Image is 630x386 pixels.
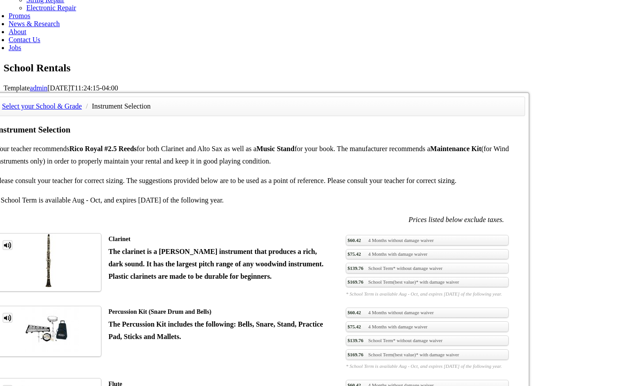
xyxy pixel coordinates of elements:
[18,306,79,352] img: th_1fc34dab4bdaff02a3697e89cb8f30dd_1323360834drumandbell.jpg
[27,4,76,12] a: Electronic Repair
[348,278,363,285] span: $169.76
[9,36,41,43] a: Contact Us
[348,351,363,358] span: $169.76
[108,320,323,340] strong: The Percussion Kit includes the following: Bells, Snare, Stand, Practice Pad, Sticks and Mallets.
[2,102,82,110] a: Select your School & Grade
[30,84,47,92] a: admin
[346,308,508,318] a: $60.424 Months without damage waiver
[9,44,21,51] a: Jobs
[9,20,60,27] a: News & Research
[108,248,324,280] strong: The clarinet is a [PERSON_NAME] instrument that produces a rich, dark sound. It has the largest p...
[348,265,363,272] span: $139.76
[348,323,361,330] span: $75.42
[108,306,333,318] div: Percussion Kit (Snare Drum and Bells)
[348,337,363,344] span: $139.76
[346,363,508,370] em: * School Term is available Aug - Oct, and expires [DATE] of the following year.
[346,249,508,260] a: $75.424 Months with damage waiver
[108,233,333,246] div: Clarinet
[9,28,27,35] a: About
[256,145,294,152] strong: Music Stand
[4,84,30,92] span: Template
[346,321,508,332] a: $75.424 Months with damage waiver
[3,313,12,323] a: MP3 Clip
[92,100,151,113] li: Instrument Selection
[3,240,12,250] a: MP3 Clip
[84,102,90,110] span: /
[70,145,137,152] strong: Rico Royal #2.5 Reeds
[409,216,504,223] em: Prices listed below exclude taxes.
[348,309,361,316] span: $60.42
[21,234,76,287] img: th_1fc34dab4bdaff02a3697e89cb8f30dd_1328556165CLAR.jpg
[430,145,481,152] strong: Maintenance Kit
[47,84,118,92] span: [DATE]T11:24:15-04:00
[9,12,31,19] a: Promos
[346,335,508,346] a: $139.76School Term* without damage waiver
[346,277,508,288] a: $169.76School Term(best value)* with damage waiver
[348,250,361,257] span: $75.42
[346,290,508,297] em: * School Term is available Aug - Oct, and expires [DATE] of the following year.
[348,237,361,244] span: $60.42
[346,349,508,360] a: $169.76School Term(best value)* with damage waiver
[346,263,508,273] a: $139.76School Term* without damage waiver
[346,235,508,246] a: $60.424 Months without damage waiver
